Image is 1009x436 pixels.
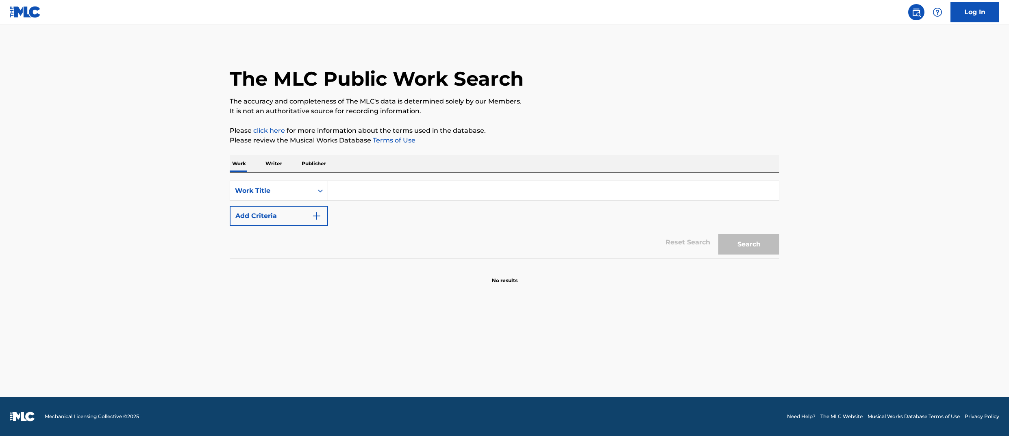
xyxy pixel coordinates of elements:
a: Musical Works Database Terms of Use [868,413,960,420]
img: MLC Logo [10,6,41,18]
div: Help [929,4,946,20]
img: help [933,7,942,17]
a: Terms of Use [371,136,415,144]
a: Privacy Policy [965,413,999,420]
a: The MLC Website [820,413,863,420]
p: Publisher [299,155,328,172]
p: Writer [263,155,285,172]
span: Mechanical Licensing Collective © 2025 [45,413,139,420]
a: click here [253,127,285,134]
p: It is not an authoritative source for recording information. [230,106,779,116]
img: search [911,7,921,17]
h1: The MLC Public Work Search [230,67,524,91]
p: Please for more information about the terms used in the database. [230,126,779,136]
img: 9d2ae6d4665cec9f34b9.svg [312,211,322,221]
div: Work Title [235,186,308,196]
form: Search Form [230,181,779,259]
p: Work [230,155,248,172]
p: Please review the Musical Works Database [230,136,779,145]
p: No results [492,267,518,284]
img: logo [10,412,35,421]
a: Log In [950,2,999,22]
a: Public Search [908,4,924,20]
p: The accuracy and completeness of The MLC's data is determined solely by our Members. [230,97,779,106]
button: Add Criteria [230,206,328,226]
a: Need Help? [787,413,815,420]
iframe: Chat Widget [968,397,1009,436]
